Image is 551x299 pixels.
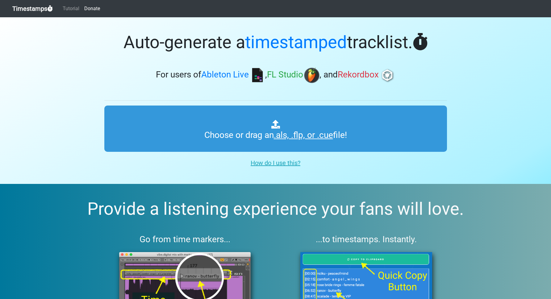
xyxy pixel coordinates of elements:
[60,2,82,15] a: Tutorial
[245,32,347,52] span: timestamped
[12,2,53,15] a: Timestamps
[380,68,395,83] img: rb.png
[82,2,102,15] a: Donate
[201,70,249,80] span: Ableton Live
[104,234,266,245] h3: Go from time markers...
[15,199,536,219] h2: Provide a listening experience your fans will love.
[251,159,300,167] u: How do I use this?
[104,32,447,53] h1: Auto-generate a tracklist.
[338,70,379,80] span: Rekordbox
[250,68,265,83] img: ableton.png
[286,234,447,245] h3: ...to timestamps. Instantly.
[304,68,319,83] img: fl.png
[104,68,447,83] h3: For users of , , and
[267,70,303,80] span: FL Studio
